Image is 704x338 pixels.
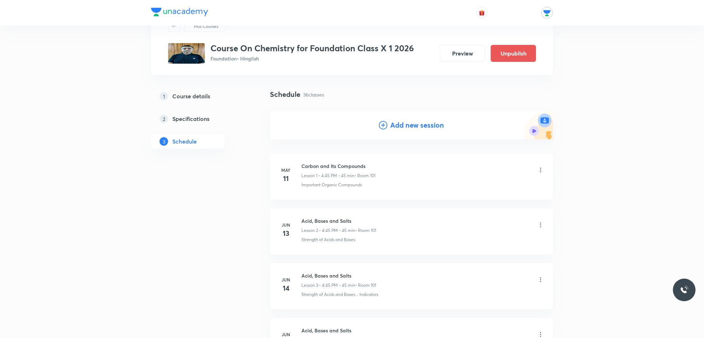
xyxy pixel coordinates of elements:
[172,137,197,146] h5: Schedule
[279,228,293,239] h4: 13
[151,8,208,16] img: Company Logo
[301,162,375,170] h6: Carbon and Its Compounds
[541,7,553,19] img: Unacademy Jodhpur
[301,272,376,279] h6: Acid, Bases and Salts
[160,92,168,100] p: 1
[168,43,205,64] img: 453e7b7e69c6447fb2476a0b77d7508b.jpg
[355,282,376,289] p: • Room 101
[151,89,247,103] a: 1Course details
[301,237,355,243] p: Strength of Acids and Bases
[160,115,168,123] p: 2
[172,92,210,100] h5: Course details
[194,23,218,29] p: Plus Courses
[301,327,376,334] h6: Acid, Bases and Salts
[303,91,324,98] p: 36 classes
[390,120,444,130] h4: Add new session
[172,115,209,123] h5: Specifications
[279,276,293,283] h6: Jun
[476,7,487,18] button: avatar
[301,282,355,289] p: Lesson 3 • 4:45 PM • 45 min
[279,283,293,293] h4: 14
[357,291,358,298] div: ·
[355,227,376,234] p: • Room 101
[160,137,168,146] p: 3
[151,112,247,126] a: 2Specifications
[151,8,208,18] a: Company Logo
[301,227,355,234] p: Lesson 2 • 4:45 PM • 45 min
[270,89,300,100] h4: Schedule
[279,331,293,338] h6: Jun
[525,111,553,139] img: Add
[359,291,378,298] p: Indicators
[210,55,414,62] p: Foundation • Hinglish
[210,43,414,53] h3: Course On Chemistry for Foundation Class X 1 2026
[680,286,688,294] img: ttu
[279,167,293,173] h6: May
[440,45,485,62] button: Preview
[354,173,375,179] p: • Room 101
[301,291,355,298] p: Strength of Acids and Bases
[479,10,485,16] img: avatar
[279,173,293,184] h4: 11
[491,45,536,62] button: Unpublish
[301,173,354,179] p: Lesson 1 • 4:45 PM • 45 min
[279,222,293,228] h6: Jun
[301,182,362,188] p: Important Organic Compounds
[301,217,376,225] h6: Acid, Bases and Salts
